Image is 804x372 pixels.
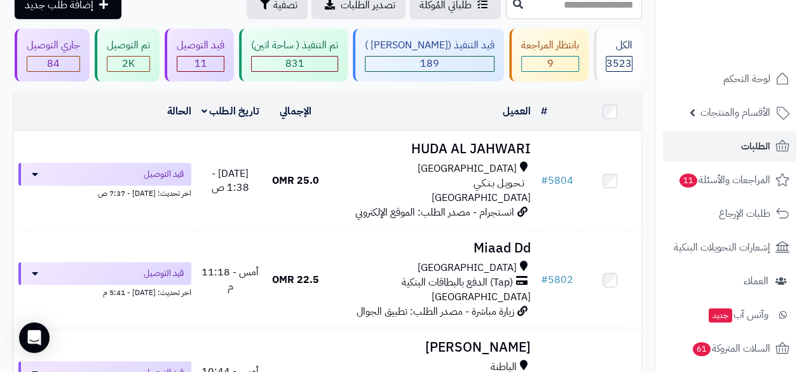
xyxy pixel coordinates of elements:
[503,104,531,119] a: العميل
[332,142,531,156] h3: HUDA AL JAHWARI
[606,38,632,53] div: الكل
[522,57,578,71] div: 9
[541,272,573,287] a: #5802
[591,29,644,81] a: الكل3523
[541,272,548,287] span: #
[678,171,770,189] span: المراجعات والأسئلة
[194,56,207,71] span: 11
[744,272,768,290] span: العملاء
[18,285,191,298] div: اخر تحديث: [DATE] - 5:41 م
[212,166,249,196] span: [DATE] - 1:38 ص
[332,340,531,355] h3: [PERSON_NAME]
[663,131,796,162] a: الطلبات
[236,29,350,81] a: تم التنفيذ ( ساحة اتين) 831
[201,104,259,119] a: تاريخ الطلب
[700,104,770,121] span: الأقسام والمنتجات
[365,38,494,53] div: قيد التنفيذ ([PERSON_NAME] )
[719,205,770,223] span: طلبات الإرجاع
[27,38,80,53] div: جاري التوصيل
[350,29,507,81] a: قيد التنفيذ ([PERSON_NAME] ) 189
[663,266,796,296] a: العملاء
[432,190,531,205] span: [GEOGRAPHIC_DATA]
[272,272,319,287] span: 22.5 OMR
[723,70,770,88] span: لوحة التحكم
[693,342,711,356] span: 61
[674,238,770,256] span: إشعارات التحويلات البنكية
[679,174,697,188] span: 11
[541,104,547,119] a: #
[663,64,796,94] a: لوحة التحكم
[177,57,224,71] div: 11
[357,304,514,319] span: زيارة مباشرة - مصدر الطلب: تطبيق الجوال
[709,308,732,322] span: جديد
[474,176,524,191] span: تـحـويـل بـنـكـي
[19,322,50,353] div: Open Intercom Messenger
[280,104,311,119] a: الإجمالي
[541,173,548,188] span: #
[663,333,796,364] a: السلات المتروكة61
[418,261,517,275] span: [GEOGRAPHIC_DATA]
[432,289,531,305] span: [GEOGRAPHIC_DATA]
[144,168,184,181] span: قيد التوصيل
[718,10,792,36] img: logo-2.png
[741,137,770,155] span: الطلبات
[177,38,224,53] div: قيد التوصيل
[144,267,184,280] span: قيد التوصيل
[663,300,796,330] a: وآتس آبجديد
[541,173,573,188] a: #5804
[663,165,796,195] a: المراجعات والأسئلة11
[663,232,796,263] a: إشعارات التحويلات البنكية
[332,241,531,256] h3: Miaad Dd
[252,57,337,71] div: 831
[162,29,236,81] a: قيد التوصيل 11
[365,57,494,71] div: 189
[47,56,60,71] span: 84
[107,38,150,53] div: تم التوصيل
[12,29,92,81] a: جاري التوصيل 84
[201,265,259,294] span: أمس - 11:18 م
[167,104,191,119] a: الحالة
[507,29,591,81] a: بانتظار المراجعة 9
[521,38,579,53] div: بانتظار المراجعة
[251,38,338,53] div: تم التنفيذ ( ساحة اتين)
[418,162,517,176] span: [GEOGRAPHIC_DATA]
[402,275,513,290] span: (Tap) الدفع بالبطاقات البنكية
[547,56,554,71] span: 9
[420,56,439,71] span: 189
[692,340,770,357] span: السلات المتروكة
[92,29,162,81] a: تم التوصيل 2K
[27,57,79,71] div: 84
[107,57,149,71] div: 1959
[18,186,191,199] div: اخر تحديث: [DATE] - 7:37 ص
[285,56,304,71] span: 831
[606,56,632,71] span: 3523
[272,173,319,188] span: 25.0 OMR
[707,306,768,324] span: وآتس آب
[122,56,135,71] span: 2K
[355,205,514,220] span: انستجرام - مصدر الطلب: الموقع الإلكتروني
[663,198,796,229] a: طلبات الإرجاع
